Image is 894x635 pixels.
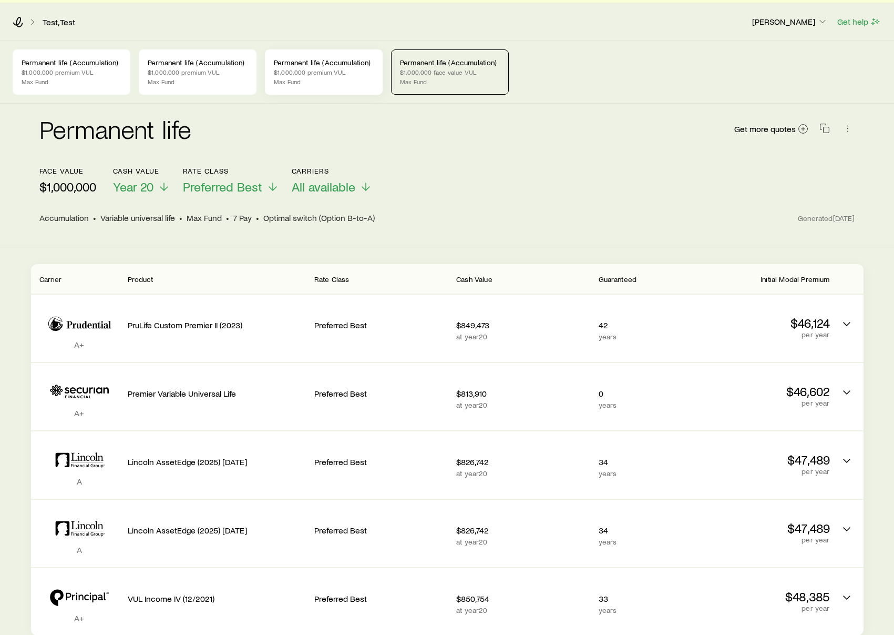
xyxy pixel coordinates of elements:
p: at year 20 [456,538,590,546]
p: A+ [39,408,119,418]
button: CarriersAll available [292,167,372,195]
p: Preferred Best [314,525,448,536]
p: A+ [39,339,119,350]
p: Permanent life (Accumulation) [148,58,248,67]
p: at year 20 [456,332,590,341]
span: Max Fund [187,213,222,223]
button: Get help [837,16,881,28]
p: $1,000,000 premium VUL [274,68,374,76]
p: 0 [599,388,688,399]
a: Permanent life (Accumulation)$1,000,000 face value VULMax Fund [391,49,509,95]
span: Rate Class [314,275,350,284]
p: per year [696,604,829,612]
p: Max Fund [22,77,121,86]
h2: Permanent life [39,116,192,142]
p: per year [696,399,829,407]
a: Get more quotes [734,123,809,135]
p: Lincoln AssetEdge (2025) [DATE] [128,525,306,536]
span: Year 20 [113,179,153,194]
span: Optimal switch (Option B-to-A) [263,213,375,223]
a: Permanent life (Accumulation)$1,000,000 premium VULMax Fund [265,49,383,95]
p: Preferred Best [314,388,448,399]
p: $46,602 [696,384,829,399]
p: A+ [39,613,119,623]
p: Preferred Best [314,320,448,330]
span: Get more quotes [734,125,796,133]
p: $48,385 [696,589,829,604]
button: Rate ClassPreferred Best [183,167,279,195]
span: Preferred Best [183,179,262,194]
p: $826,742 [456,457,590,467]
p: $1,000,000 [39,179,96,194]
span: • [93,213,96,223]
p: Preferred Best [314,457,448,467]
p: years [599,606,688,614]
p: at year 20 [456,401,590,409]
p: face value [39,167,96,175]
a: Test, Test [42,17,76,27]
p: years [599,538,688,546]
p: $1,000,000 premium VUL [22,68,121,76]
span: Initial Modal Premium [761,275,829,284]
span: Accumulation [39,213,89,223]
p: Cash Value [113,167,170,175]
p: years [599,469,688,478]
p: Permanent life (Accumulation) [400,58,500,67]
p: Permanent life (Accumulation) [22,58,121,67]
span: [DATE] [833,214,855,223]
span: Generated [798,214,855,223]
p: Max Fund [148,77,248,86]
p: years [599,332,688,341]
p: $46,124 [696,316,829,330]
p: at year 20 [456,469,590,478]
p: $849,473 [456,320,590,330]
p: at year 20 [456,606,590,614]
span: Cash Value [456,275,492,284]
p: $1,000,000 premium VUL [148,68,248,76]
p: Permanent life (Accumulation) [274,58,374,67]
p: [PERSON_NAME] [752,16,828,27]
span: • [256,213,259,223]
p: VUL Income IV (12/2021) [128,593,306,604]
span: 7 Pay [233,213,252,223]
p: 34 [599,525,688,536]
p: $1,000,000 face value VUL [400,68,500,76]
button: [PERSON_NAME] [752,16,828,28]
p: $47,489 [696,521,829,536]
p: PruLife Custom Premier II (2023) [128,320,306,330]
p: $850,754 [456,593,590,604]
button: Cash ValueYear 20 [113,167,170,195]
p: Max Fund [400,77,500,86]
p: A [39,476,119,487]
span: Guaranteed [599,275,637,284]
p: A [39,545,119,555]
p: 33 [599,593,688,604]
span: Product [128,275,153,284]
p: Max Fund [274,77,374,86]
p: Preferred Best [314,593,448,604]
p: $47,489 [696,452,829,467]
p: per year [696,536,829,544]
a: Permanent life (Accumulation)$1,000,000 premium VULMax Fund [139,49,256,95]
span: Carrier [39,275,62,284]
p: Rate Class [183,167,279,175]
a: Permanent life (Accumulation)$1,000,000 premium VULMax Fund [13,49,130,95]
p: $826,742 [456,525,590,536]
p: Lincoln AssetEdge (2025) [DATE] [128,457,306,467]
span: All available [292,179,355,194]
p: $813,910 [456,388,590,399]
span: • [226,213,229,223]
span: Variable universal life [100,213,175,223]
p: per year [696,467,829,476]
p: 34 [599,457,688,467]
span: • [179,213,182,223]
p: 42 [599,320,688,330]
p: per year [696,330,829,339]
p: Premier Variable Universal Life [128,388,306,399]
p: Carriers [292,167,372,175]
p: years [599,401,688,409]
